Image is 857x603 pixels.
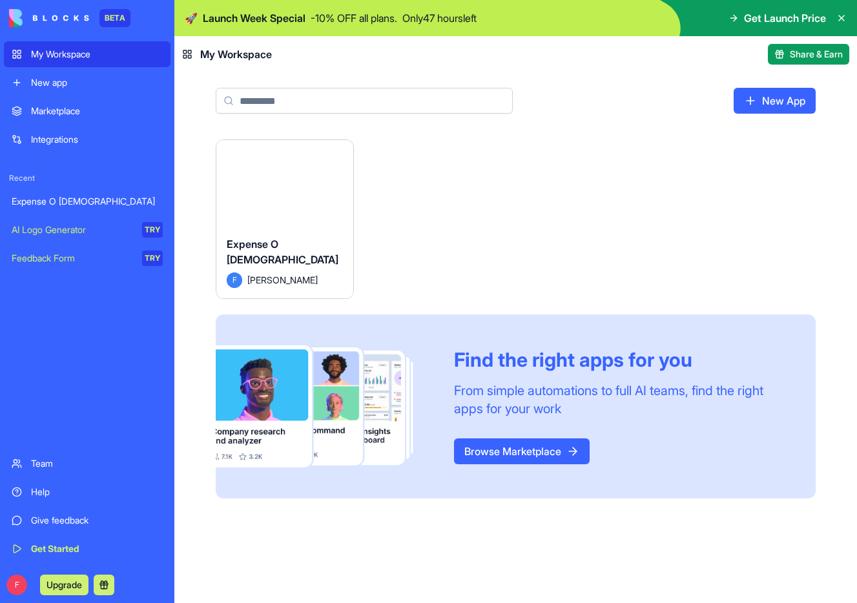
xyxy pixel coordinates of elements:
[9,9,89,27] img: logo
[790,48,843,61] span: Share & Earn
[4,189,170,214] a: Expense O [DEMOGRAPHIC_DATA]
[9,9,130,27] a: BETA
[12,223,133,236] div: AI Logo Generator
[40,578,88,591] a: Upgrade
[216,345,433,467] img: Frame_181_egmpey.png
[6,575,27,595] span: F
[31,133,163,146] div: Integrations
[454,348,785,371] div: Find the right apps for you
[142,250,163,266] div: TRY
[12,195,163,208] div: Expense O [DEMOGRAPHIC_DATA]
[4,127,170,152] a: Integrations
[200,46,272,62] span: My Workspace
[454,438,590,464] a: Browse Marketplace
[311,10,397,26] p: - 10 % OFF all plans.
[4,173,170,183] span: Recent
[744,10,826,26] span: Get Launch Price
[4,451,170,476] a: Team
[31,105,163,118] div: Marketplace
[142,222,163,238] div: TRY
[185,10,198,26] span: 🚀
[12,252,133,265] div: Feedback Form
[4,536,170,562] a: Get Started
[247,273,318,287] span: [PERSON_NAME]
[31,514,163,527] div: Give feedback
[4,98,170,124] a: Marketplace
[216,139,354,299] a: Expense O [DEMOGRAPHIC_DATA]F[PERSON_NAME]
[4,41,170,67] a: My Workspace
[734,88,816,114] a: New App
[99,9,130,27] div: BETA
[4,245,170,271] a: Feedback FormTRY
[227,272,242,288] span: F
[4,479,170,505] a: Help
[31,457,163,470] div: Team
[402,10,477,26] p: Only 47 hours left
[4,507,170,533] a: Give feedback
[4,217,170,243] a: AI Logo GeneratorTRY
[454,382,785,418] div: From simple automations to full AI teams, find the right apps for your work
[31,48,163,61] div: My Workspace
[227,238,338,266] span: Expense O [DEMOGRAPHIC_DATA]
[203,10,305,26] span: Launch Week Special
[31,485,163,498] div: Help
[4,70,170,96] a: New app
[40,575,88,595] button: Upgrade
[31,76,163,89] div: New app
[768,44,849,65] button: Share & Earn
[31,542,163,555] div: Get Started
